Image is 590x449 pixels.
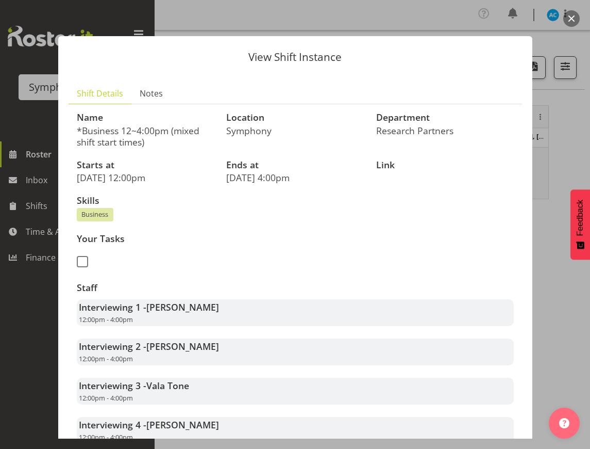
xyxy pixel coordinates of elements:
[576,200,585,236] span: Feedback
[77,125,214,148] p: *Business 12~4:00pm (mixed shift start times)
[226,160,364,170] h3: Ends at
[81,210,108,219] span: Business
[376,113,514,123] h3: Department
[79,315,133,324] span: 12:00pm - 4:00pm
[77,196,514,206] h3: Skills
[226,113,364,123] h3: Location
[79,354,133,363] span: 12:00pm - 4:00pm
[79,419,219,431] strong: Interviewing 4 -
[146,340,219,352] span: [PERSON_NAME]
[79,340,219,352] strong: Interviewing 2 -
[69,52,522,62] p: View Shift Instance
[559,418,569,428] img: help-xxl-2.png
[79,432,133,442] span: 12:00pm - 4:00pm
[79,301,219,313] strong: Interviewing 1 -
[77,87,123,100] span: Shift Details
[146,419,219,431] span: [PERSON_NAME]
[77,160,214,170] h3: Starts at
[146,379,189,392] span: Vala Tone
[376,125,514,136] p: Research Partners
[79,379,189,392] strong: Interviewing 3 -
[376,160,514,170] h3: Link
[146,301,219,313] span: [PERSON_NAME]
[77,234,289,244] h3: Your Tasks
[77,283,514,293] h3: Staff
[79,393,133,403] span: 12:00pm - 4:00pm
[226,125,364,136] p: Symphony
[140,87,163,100] span: Notes
[77,113,214,123] h3: Name
[570,189,590,260] button: Feedback - Show survey
[226,172,364,183] p: [DATE] 4:00pm
[77,172,214,183] p: [DATE] 12:00pm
